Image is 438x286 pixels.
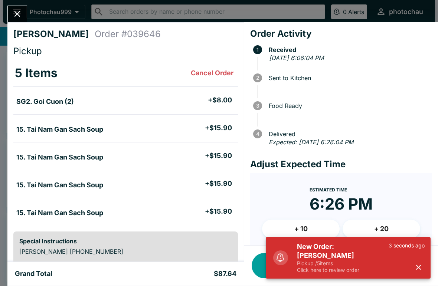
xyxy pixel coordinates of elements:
text: 3 [256,103,259,109]
button: Cancel Order [188,66,236,80]
h4: Order Activity [250,28,432,39]
h3: 5 Items [15,66,58,80]
h4: Adjust Expected Time [250,159,432,170]
button: Send to Kitchen [252,253,431,278]
button: Close [8,6,27,22]
button: + 20 [343,220,420,238]
h6: Special Instructions [19,237,232,245]
text: 2 [256,75,259,81]
span: Received [265,46,432,53]
p: Click here to review order [297,267,389,273]
h5: + $15.90 [205,151,232,160]
h5: 15. Tai Nam Gan Sach Soup [16,125,103,134]
h5: + $15.90 [205,207,232,216]
p: [PERSON_NAME] [PHONE_NUMBER] [19,248,232,255]
h5: Grand Total [15,269,52,278]
h5: SG2. Goi Cuon (2) [16,97,74,106]
text: 4 [256,131,259,137]
em: Expected: [DATE] 6:26:04 PM [269,138,353,146]
h4: [PERSON_NAME] [13,29,95,40]
h5: 15. Tai Nam Gan Sach Soup [16,208,103,217]
span: Estimated Time [310,187,347,193]
h5: + $15.90 [205,179,232,188]
time: 6:26 PM [310,194,373,214]
table: orders table [13,60,238,226]
p: Pickup / 5 items [297,260,389,267]
h5: $87.64 [214,269,236,278]
em: [DATE] 6:06:04 PM [269,54,324,62]
span: Delivered [265,131,432,137]
h5: 15. Tai Nam Gan Sach Soup [16,153,103,162]
p: 3 seconds ago [389,242,425,249]
h5: + $15.90 [205,124,232,132]
h4: Order # 039646 [95,29,161,40]
h5: New Order: [PERSON_NAME] [297,242,389,260]
h5: + $8.00 [208,96,232,105]
button: + 10 [262,220,340,238]
text: 1 [256,47,259,53]
span: Food Ready [265,102,432,109]
span: Sent to Kitchen [265,75,432,81]
span: Pickup [13,46,42,56]
h5: 15. Tai Nam Gan Sach Soup [16,181,103,190]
